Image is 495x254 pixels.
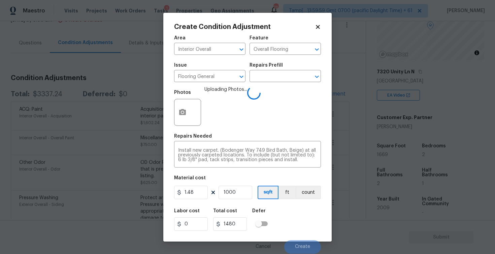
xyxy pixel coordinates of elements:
button: Open [237,45,246,54]
h5: Area [174,36,186,40]
h5: Labor cost [174,209,200,213]
span: Create [295,244,310,249]
h5: Repairs Prefill [250,63,283,68]
button: Create [284,240,321,254]
button: Open [237,72,246,81]
span: Uploading Photos... [204,86,247,130]
button: Open [312,45,322,54]
h5: Photos [174,90,191,95]
h5: Total cost [213,209,237,213]
button: Cancel [245,240,282,254]
h5: Defer [252,209,266,213]
h2: Create Condition Adjustment [174,24,315,30]
button: Open [312,72,322,81]
button: count [296,186,321,199]
span: Cancel [256,244,271,249]
button: sqft [258,186,278,199]
h5: Issue [174,63,187,68]
h5: Repairs Needed [174,134,212,139]
button: ft [278,186,296,199]
textarea: Install new carpet. (Bodenger Way 749 Bird Bath, Beige) at all previously carpeted locations. To ... [178,148,317,162]
h5: Material cost [174,176,206,180]
h5: Feature [250,36,268,40]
